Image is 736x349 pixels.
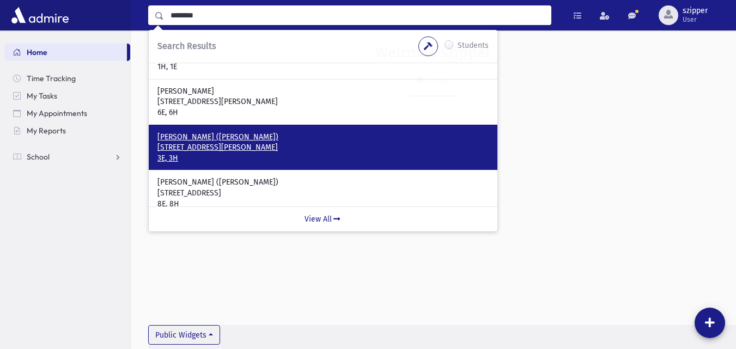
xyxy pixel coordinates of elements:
span: Home [27,47,47,57]
img: AdmirePro [9,4,71,26]
a: Home [4,44,127,61]
a: [PERSON_NAME] [STREET_ADDRESS][PERSON_NAME] 6E, 6H [157,86,489,118]
a: Time Tracking [4,70,130,87]
span: szipper [683,7,708,15]
a: My Appointments [4,105,130,122]
p: [STREET_ADDRESS] [157,188,489,199]
a: [PERSON_NAME] ([PERSON_NAME]) [STREET_ADDRESS] 8E, 8H [157,177,489,209]
span: My Appointments [27,108,87,118]
span: Search Results [157,41,216,51]
span: My Reports [27,126,66,136]
p: [PERSON_NAME] ([PERSON_NAME]) [157,132,489,143]
span: Time Tracking [27,74,76,83]
button: Public Widgets [148,325,220,345]
a: My Tasks [4,87,130,105]
p: [STREET_ADDRESS][PERSON_NAME] [157,142,489,153]
a: My Reports [4,122,130,139]
a: View All [149,206,497,231]
p: 3E, 3H [157,153,489,164]
span: School [27,152,50,162]
p: [PERSON_NAME] ([PERSON_NAME]) [157,177,489,188]
a: [PERSON_NAME] ([PERSON_NAME]) [STREET_ADDRESS][PERSON_NAME] 3E, 3H [157,132,489,164]
p: [STREET_ADDRESS][PERSON_NAME] [157,96,489,107]
a: School [4,148,130,166]
p: 8E, 8H [157,199,489,210]
p: [PERSON_NAME] [157,86,489,97]
label: Students [458,40,489,53]
span: User [683,15,708,24]
p: 6E, 6H [157,107,489,118]
input: Search [164,5,551,25]
span: My Tasks [27,91,57,101]
p: 1H, 1E [157,62,489,72]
